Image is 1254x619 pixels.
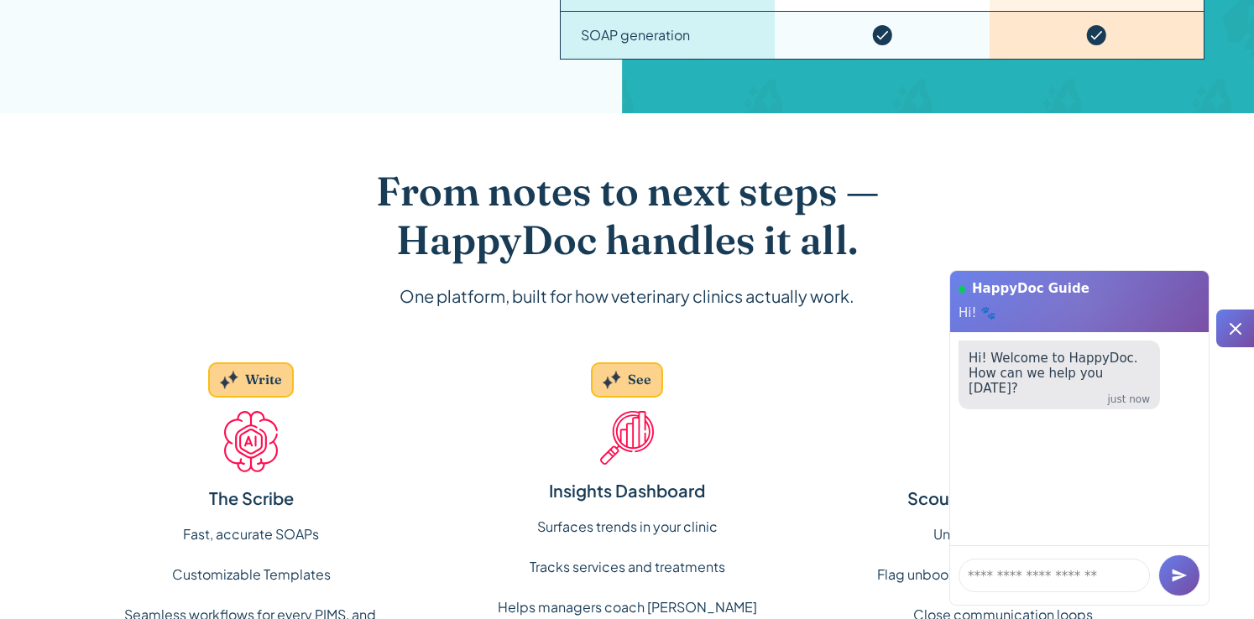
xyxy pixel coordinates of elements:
div: Insights Dashboard [549,478,705,503]
div: The Scribe [209,486,294,511]
img: Checkmark [1086,25,1106,44]
img: AI Icon [224,411,278,471]
div: One platform, built for how veterinary clinics actually work. [305,283,949,309]
div: SOAP generation [581,25,690,45]
div: Write [245,371,282,389]
img: Checkmark [872,25,892,44]
div: Surfaces trends in your clinic ‍ Tracks services and treatments ‍ Helps managers coach [PERSON_NAME] [498,517,757,617]
div: Scout, Your AI Assistant [907,486,1099,511]
img: Grey sparkles. [603,371,620,389]
img: Grey sparkles. [220,371,238,389]
h2: From notes to next steps — HappyDoc handles it all. [305,167,949,263]
div: See [628,371,651,389]
img: Insight Icon [600,411,654,465]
